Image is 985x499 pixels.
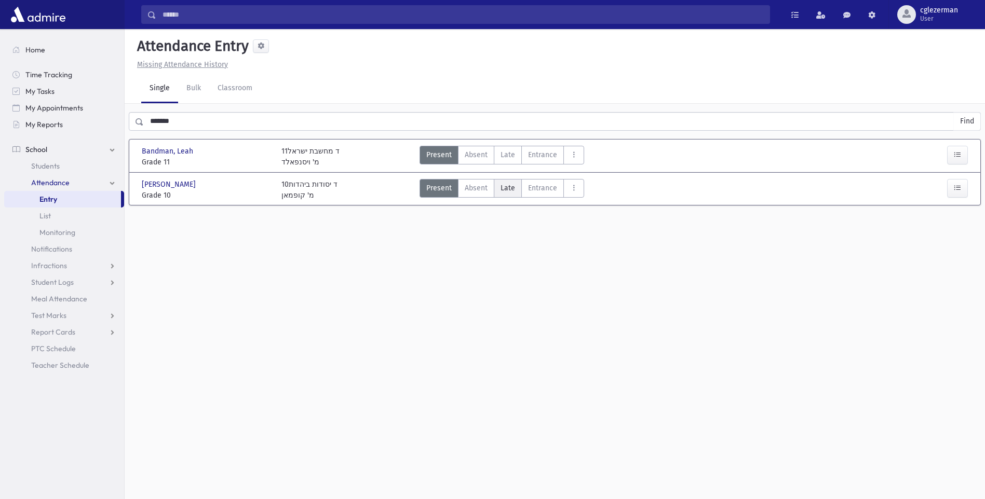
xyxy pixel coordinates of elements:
[4,116,124,133] a: My Reports
[31,344,76,353] span: PTC Schedule
[528,149,557,160] span: Entrance
[281,146,340,168] div: 11ד מחשבת ישראל מ' ויסנפאלד
[4,290,124,307] a: Meal Attendance
[142,157,271,168] span: Grade 11
[4,224,124,241] a: Monitoring
[142,190,271,201] span: Grade 10
[142,146,195,157] span: Bandman, Leah
[4,207,124,224] a: List
[420,146,584,168] div: AttTypes
[501,149,515,160] span: Late
[4,158,124,174] a: Students
[954,113,980,130] button: Find
[178,74,209,103] a: Bulk
[31,327,75,337] span: Report Cards
[39,228,75,237] span: Monitoring
[31,278,74,287] span: Student Logs
[426,149,452,160] span: Present
[25,87,55,96] span: My Tasks
[31,294,87,303] span: Meal Attendance
[31,178,70,187] span: Attendance
[4,100,124,116] a: My Appointments
[4,66,124,83] a: Time Tracking
[465,149,488,160] span: Absent
[501,183,515,193] span: Late
[281,179,338,201] div: 10ד יסודות ביהדות מ' קופמאן
[31,361,89,370] span: Teacher Schedule
[31,311,66,320] span: Test Marks
[4,274,124,290] a: Student Logs
[31,261,67,270] span: Infractions
[4,191,121,207] a: Entry
[25,145,47,154] span: School
[25,103,83,113] span: My Appointments
[420,179,584,201] div: AttTypes
[528,183,557,193] span: Entrance
[25,45,45,54] span: Home
[4,83,124,100] a: My Tasks
[133,60,228,69] a: Missing Attendance History
[4,340,124,357] a: PTC Schedule
[8,4,68,25] img: AdmirePro
[31,161,60,171] span: Students
[141,74,178,103] a: Single
[39,211,51,220] span: List
[4,41,124,58] a: Home
[142,179,198,190] span: [PERSON_NAME]
[4,174,124,191] a: Attendance
[4,307,124,324] a: Test Marks
[4,357,124,373] a: Teacher Schedule
[4,241,124,257] a: Notifications
[4,257,124,274] a: Infractions
[25,70,72,79] span: Time Tracking
[465,183,488,193] span: Absent
[920,15,958,23] span: User
[137,60,228,69] u: Missing Attendance History
[920,6,958,15] span: cglezerman
[133,37,249,55] h5: Attendance Entry
[156,5,770,24] input: Search
[426,183,452,193] span: Present
[25,120,63,129] span: My Reports
[39,195,57,204] span: Entry
[31,244,72,254] span: Notifications
[209,74,261,103] a: Classroom
[4,141,124,158] a: School
[4,324,124,340] a: Report Cards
